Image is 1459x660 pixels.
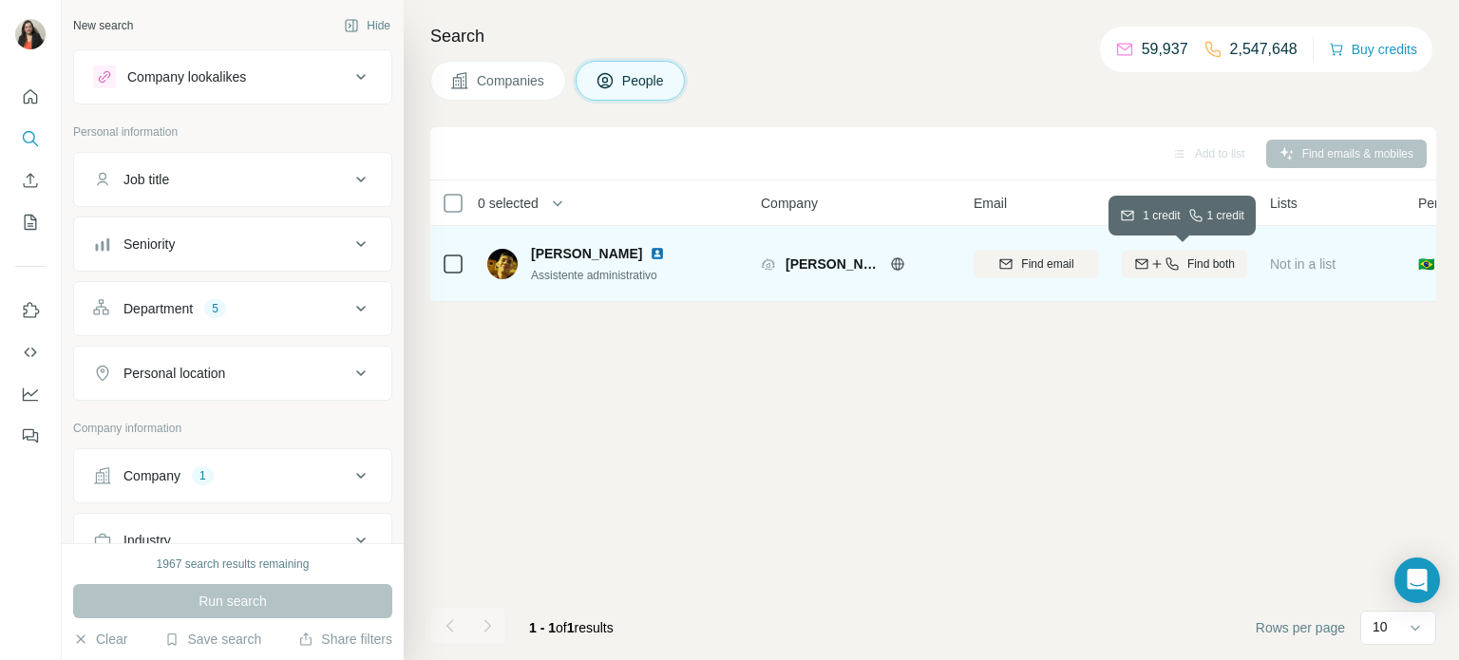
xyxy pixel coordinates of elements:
button: Company lookalikes [74,54,391,100]
span: [PERSON_NAME] [531,244,642,263]
span: Find both [1187,255,1235,273]
p: 10 [1373,617,1388,636]
span: of [556,620,567,635]
span: Assistente administrativo [531,269,657,282]
span: 0 selected [478,194,539,213]
button: Feedback [15,419,46,453]
span: Find email [1021,255,1073,273]
button: Dashboard [15,377,46,411]
span: 1 - 1 [529,620,556,635]
span: results [529,620,614,635]
h4: Search [430,23,1436,49]
div: Seniority [123,235,175,254]
button: Job title [74,157,391,202]
img: Avatar [15,19,46,49]
div: Company [123,466,180,485]
div: Industry [123,531,171,550]
p: 59,937 [1142,38,1188,61]
p: Company information [73,420,392,437]
div: 1 [192,467,214,484]
button: Company1 [74,453,391,499]
p: 2,547,648 [1230,38,1298,61]
button: Clear [73,630,127,649]
div: Personal location [123,364,225,383]
img: Avatar [487,249,518,279]
button: Use Surfe on LinkedIn [15,293,46,328]
span: Mobile [1122,194,1161,213]
div: 1967 search results remaining [157,556,310,573]
button: My lists [15,205,46,239]
span: Not in a list [1270,256,1336,272]
button: Department5 [74,286,391,331]
button: Share filters [298,630,392,649]
button: Enrich CSV [15,163,46,198]
button: Search [15,122,46,156]
img: Logo of Usina Alvorada [761,256,776,272]
span: [PERSON_NAME] [786,255,881,273]
span: Lists [1270,194,1298,213]
button: Quick start [15,80,46,114]
div: 5 [204,300,226,317]
div: Job title [123,170,169,189]
span: Rows per page [1256,618,1345,637]
div: Company lookalikes [127,67,246,86]
span: 1 [567,620,575,635]
button: Find email [974,250,1099,278]
span: Email [974,194,1007,213]
div: Department [123,299,193,318]
button: Save search [164,630,261,649]
span: Companies [477,71,546,90]
button: Seniority [74,221,391,267]
button: Find both [1122,250,1247,278]
button: Personal location [74,350,391,396]
div: New search [73,17,133,34]
p: Personal information [73,123,392,141]
span: People [622,71,666,90]
button: Industry [74,518,391,563]
button: Hide [331,11,404,40]
img: LinkedIn logo [650,246,665,261]
span: 🇧🇷 [1418,255,1434,273]
span: Company [761,194,818,213]
button: Buy credits [1329,36,1417,63]
button: Use Surfe API [15,335,46,369]
div: Open Intercom Messenger [1394,557,1440,603]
